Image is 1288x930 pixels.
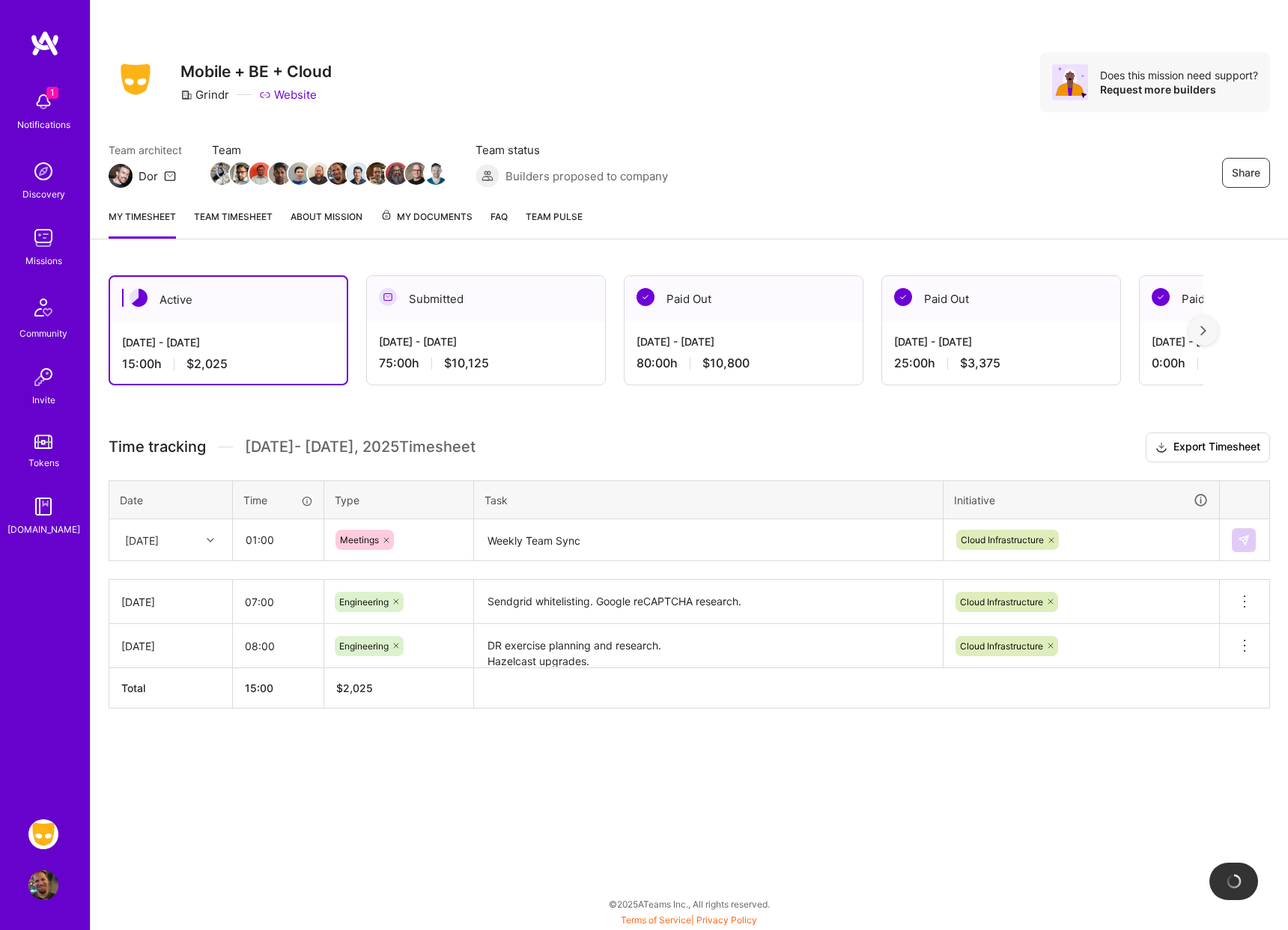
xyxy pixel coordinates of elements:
a: Team timesheet [194,209,273,239]
span: Cloud Infrastructure [961,534,1044,545]
img: guide book [28,492,58,521]
a: My Documents [380,209,473,239]
span: Engineering [339,640,389,652]
span: Builders proposed to company [505,168,668,184]
img: discovery [28,156,58,186]
i: icon Mail [164,170,176,182]
span: Team [212,142,446,158]
div: Discovery [22,186,65,202]
div: [DATE] - [DATE] [894,334,1108,349]
i: icon Chevron [207,536,214,544]
img: Submit [1238,534,1250,546]
a: Grindr: Mobile + BE + Cloud [25,819,62,849]
textarea: Weekly Team Sync [476,521,941,560]
img: Submitted [379,288,397,306]
img: Builders proposed to company [476,164,499,188]
div: Does this mission need support? [1100,68,1258,82]
div: 15:00 h [122,356,335,372]
img: Team Member Avatar [269,162,291,185]
div: Tokens [28,455,59,471]
span: 1 [46,87,58,99]
div: Submitted [367,276,605,322]
div: 25:00 h [894,355,1108,371]
span: Meetings [340,534,379,545]
img: Team Member Avatar [288,162,311,185]
th: 15:00 [233,668,324,709]
img: Paid Out [1152,288,1170,306]
i: icon Download [1155,440,1167,456]
img: Community [25,290,61,325]
span: Team Pulse [526,211,583,222]
a: Team Member Avatar [270,161,290,186]
div: Active [110,277,347,322]
div: [DATE] - [DATE] [379,334,593,349]
img: Team Member Avatar [210,162,233,185]
a: Terms of Service [621,914,691,926]
th: Type [324,480,474,519]
a: Team Member Avatar [290,161,309,186]
div: 80:00 h [637,355,851,371]
th: Date [109,480,233,519]
img: Team Member Avatar [386,162,408,185]
span: Cloud Infrastructure [960,640,1043,652]
img: Paid Out [894,288,912,306]
a: FAQ [490,209,508,239]
img: Avatar [1052,64,1088,100]
img: Team Member Avatar [327,162,350,185]
span: $3,375 [960,355,1000,371]
input: HH:MM [233,582,323,622]
a: Team Pulse [526,209,583,239]
span: My Documents [380,209,473,225]
textarea: Sendgrid whitelisting. Google reCAPTCHA research. [476,581,941,622]
img: Team Member Avatar [347,162,369,185]
img: tokens [34,435,52,449]
img: Team Member Avatar [425,162,447,185]
div: Missions [25,253,62,269]
img: Invite [28,362,58,392]
span: [DATE] - [DATE] , 2025 Timesheet [245,438,476,456]
img: Company Logo [109,59,162,100]
div: Paid Out [625,276,863,322]
img: Grindr: Mobile + BE + Cloud [28,819,58,849]
img: right [1200,325,1206,336]
a: About Mission [291,209,362,239]
img: logo [30,30,60,57]
div: Request more builders [1100,82,1258,97]
span: Team architect [109,142,182,158]
img: Paid Out [637,288,654,306]
a: Team Member Avatar [387,161,407,186]
a: Team Member Avatar [309,161,329,186]
div: [DATE] [121,594,220,610]
div: Paid Out [882,276,1120,322]
div: Grindr [180,87,229,103]
a: Team Member Avatar [426,161,446,186]
span: Team status [476,142,668,158]
span: $10,125 [444,355,489,371]
th: Task [474,480,944,519]
span: Cloud Infrastructure [960,596,1043,608]
input: HH:MM [233,626,323,666]
a: Team Member Avatar [231,161,251,186]
div: [DOMAIN_NAME] [7,521,80,537]
div: 75:00 h [379,355,593,371]
div: Initiative [954,492,1209,509]
textarea: DR exercise planning and research. Hazelcast upgrades. Sendgrid whitelisting. [476,625,941,667]
a: Website [259,87,317,103]
a: Team Member Avatar [251,161,270,186]
div: [DATE] [125,532,159,548]
a: Team Member Avatar [368,161,387,186]
img: Team Member Avatar [405,162,428,185]
img: Team Architect [109,164,133,188]
a: My timesheet [109,209,176,239]
div: Notifications [17,117,70,132]
th: Total [109,668,233,709]
a: Team Member Avatar [329,161,348,186]
div: [DATE] [121,638,220,654]
img: teamwork [28,223,58,253]
span: Engineering [339,596,389,608]
input: HH:MM [234,520,323,560]
div: null [1232,528,1257,552]
i: icon CompanyGray [180,89,192,101]
img: Team Member Avatar [230,162,252,185]
span: $2,025 [186,356,228,372]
